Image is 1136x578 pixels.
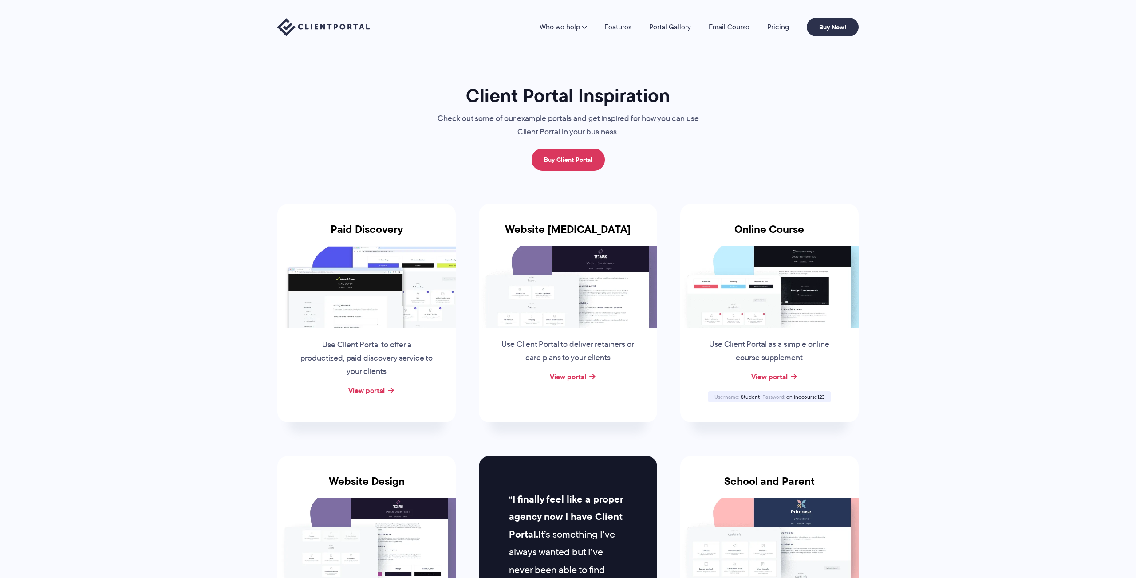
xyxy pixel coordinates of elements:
h3: Online Course [680,223,859,246]
a: View portal [550,371,586,382]
a: Pricing [767,24,789,31]
h3: Paid Discovery [277,223,456,246]
p: Use Client Portal to offer a productized, paid discovery service to your clients [299,338,434,378]
span: Username [714,393,739,401]
span: Password [762,393,785,401]
a: Buy Client Portal [532,149,605,171]
h3: Website Design [277,475,456,498]
a: Features [604,24,631,31]
strong: I finally feel like a proper agency now I have Client Portal. [509,492,623,542]
a: Who we help [540,24,587,31]
h1: Client Portal Inspiration [419,84,717,107]
h3: School and Parent [680,475,859,498]
a: Buy Now! [807,18,859,36]
a: View portal [348,385,385,396]
span: Student [741,393,760,401]
span: onlinecourse123 [786,393,824,401]
p: Use Client Portal to deliver retainers or care plans to your clients [501,338,635,365]
a: View portal [751,371,788,382]
h3: Website [MEDICAL_DATA] [479,223,657,246]
p: Check out some of our example portals and get inspired for how you can use Client Portal in your ... [419,112,717,139]
a: Email Course [709,24,749,31]
p: Use Client Portal as a simple online course supplement [702,338,837,365]
a: Portal Gallery [649,24,691,31]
